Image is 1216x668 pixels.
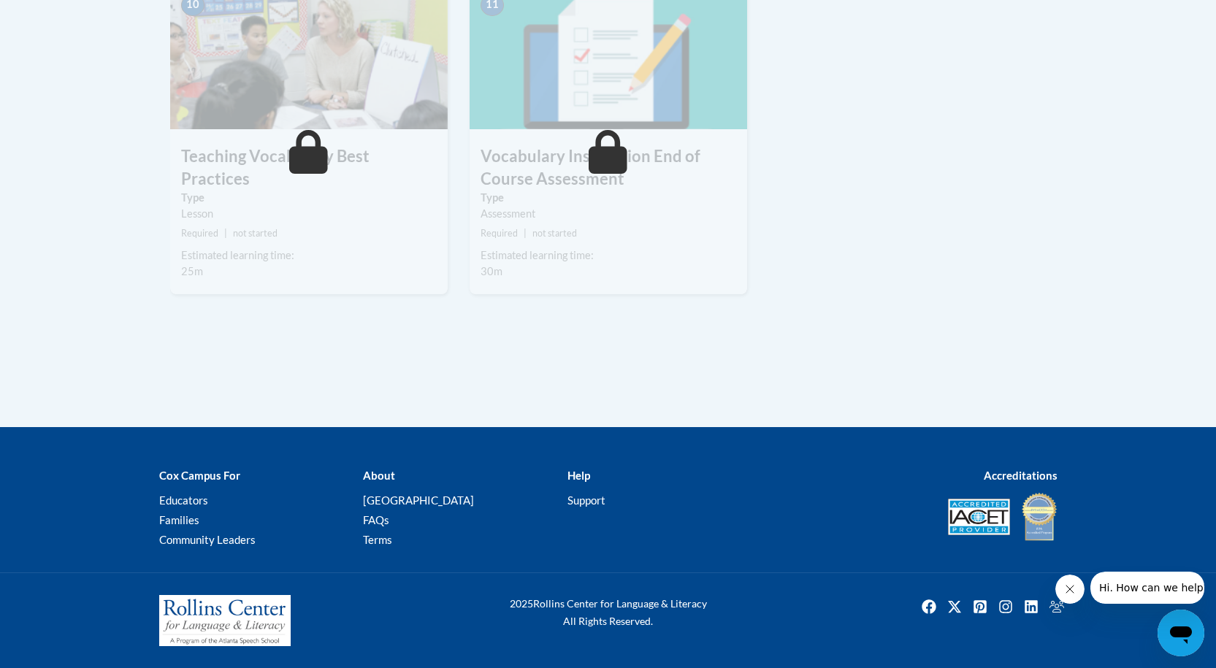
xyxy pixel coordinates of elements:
iframe: Close message [1055,575,1085,604]
span: not started [233,228,278,239]
h3: Teaching Vocabulary Best Practices [170,145,448,191]
span: 30m [481,265,502,277]
a: [GEOGRAPHIC_DATA] [363,494,474,507]
div: Estimated learning time: [481,247,736,264]
label: Type [181,190,437,206]
span: 25m [181,265,203,277]
img: Facebook group icon [1045,595,1068,618]
a: Families [159,513,199,526]
img: Rollins Center for Language & Literacy - A Program of the Atlanta Speech School [159,595,291,646]
span: 2025 [510,597,533,610]
span: not started [532,228,577,239]
img: Pinterest icon [968,595,992,618]
img: Accredited IACET® Provider [948,499,1010,535]
span: Required [481,228,518,239]
div: Rollins Center for Language & Literacy All Rights Reserved. [455,595,762,630]
span: Required [181,228,218,239]
h3: Vocabulary Instruction End of Course Assessment [470,145,747,191]
img: Facebook icon [917,595,941,618]
img: Instagram icon [994,595,1017,618]
b: About [363,469,395,482]
img: IDA® Accredited [1021,491,1058,542]
a: Educators [159,494,208,507]
a: Community Leaders [159,533,256,546]
img: LinkedIn icon [1020,595,1043,618]
b: Help [567,469,590,482]
a: Facebook [917,595,941,618]
label: Type [481,190,736,206]
a: Twitter [943,595,966,618]
div: Lesson [181,206,437,222]
span: | [224,228,227,239]
div: Assessment [481,206,736,222]
b: Cox Campus For [159,469,240,482]
a: FAQs [363,513,389,526]
a: Pinterest [968,595,992,618]
a: Linkedin [1020,595,1043,618]
span: Hi. How can we help? [9,10,118,22]
span: | [524,228,527,239]
div: Estimated learning time: [181,247,437,264]
iframe: Button to launch messaging window [1158,610,1204,656]
img: Twitter icon [943,595,966,618]
a: Terms [363,533,392,546]
b: Accreditations [984,469,1058,482]
iframe: Message from company [1090,572,1204,604]
a: Support [567,494,605,507]
a: Instagram [994,595,1017,618]
a: Facebook Group [1045,595,1068,618]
